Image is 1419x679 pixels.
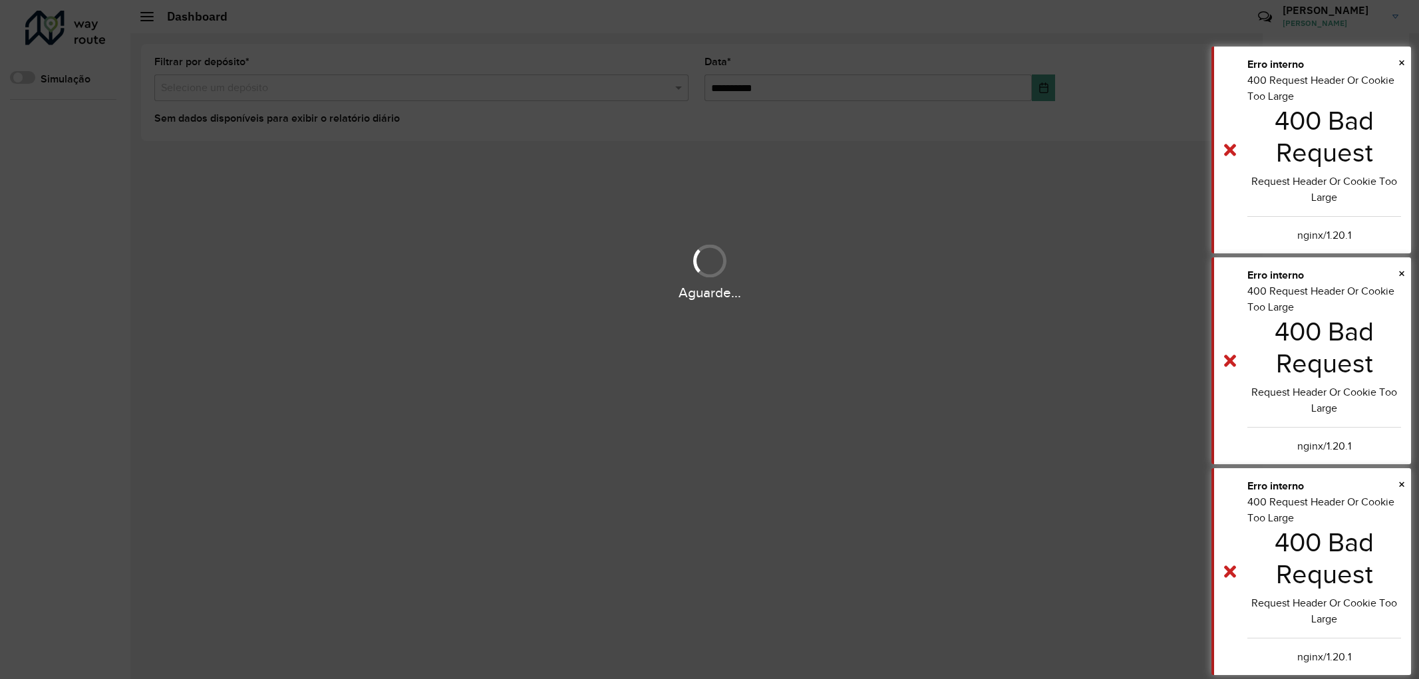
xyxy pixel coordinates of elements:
[1247,283,1401,454] div: 400 Request Header Or Cookie Too Large
[1398,55,1405,70] span: ×
[1247,104,1401,168] h1: 400 Bad Request
[1247,478,1401,494] div: Erro interno
[1247,72,1401,243] div: 400 Request Header Or Cookie Too Large
[1398,474,1405,494] button: Close
[1247,595,1401,627] center: Request Header Or Cookie Too Large
[1247,315,1401,379] h1: 400 Bad Request
[1247,174,1401,205] center: Request Header Or Cookie Too Large
[1247,57,1401,72] div: Erro interno
[1247,267,1401,283] div: Erro interno
[1247,649,1401,665] center: nginx/1.20.1
[1398,263,1405,283] button: Close
[1247,494,1401,665] div: 400 Request Header Or Cookie Too Large
[1247,227,1401,243] center: nginx/1.20.1
[1247,384,1401,416] center: Request Header Or Cookie Too Large
[1398,477,1405,491] span: ×
[1247,526,1401,590] h1: 400 Bad Request
[1398,53,1405,72] button: Close
[1247,438,1401,454] center: nginx/1.20.1
[1398,266,1405,281] span: ×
